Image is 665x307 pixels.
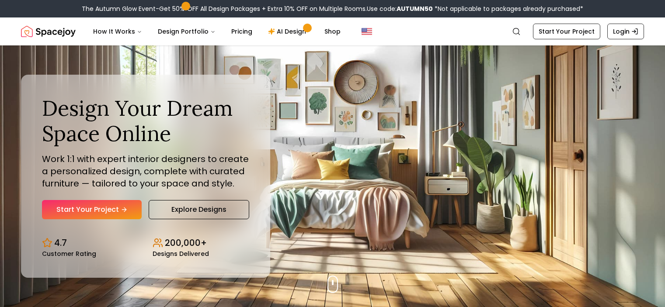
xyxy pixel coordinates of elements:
span: *Not applicable to packages already purchased* [433,4,583,13]
a: AI Design [261,23,316,40]
a: Pricing [224,23,259,40]
a: Start Your Project [533,24,600,39]
b: AUTUMN50 [397,4,433,13]
p: 200,000+ [165,237,207,249]
small: Designs Delivered [153,251,209,257]
div: Design stats [42,230,249,257]
img: Spacejoy Logo [21,23,76,40]
span: Use code: [367,4,433,13]
p: Work 1:1 with expert interior designers to create a personalized design, complete with curated fu... [42,153,249,190]
button: How It Works [86,23,149,40]
button: Design Portfolio [151,23,223,40]
a: Spacejoy [21,23,76,40]
a: Shop [317,23,348,40]
h1: Design Your Dream Space Online [42,96,249,146]
a: Start Your Project [42,200,142,219]
div: The Autumn Glow Event-Get 50% OFF All Design Packages + Extra 10% OFF on Multiple Rooms. [82,4,583,13]
img: United States [362,26,372,37]
nav: Main [86,23,348,40]
nav: Global [21,17,644,45]
small: Customer Rating [42,251,96,257]
a: Login [607,24,644,39]
a: Explore Designs [149,200,249,219]
p: 4.7 [54,237,67,249]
